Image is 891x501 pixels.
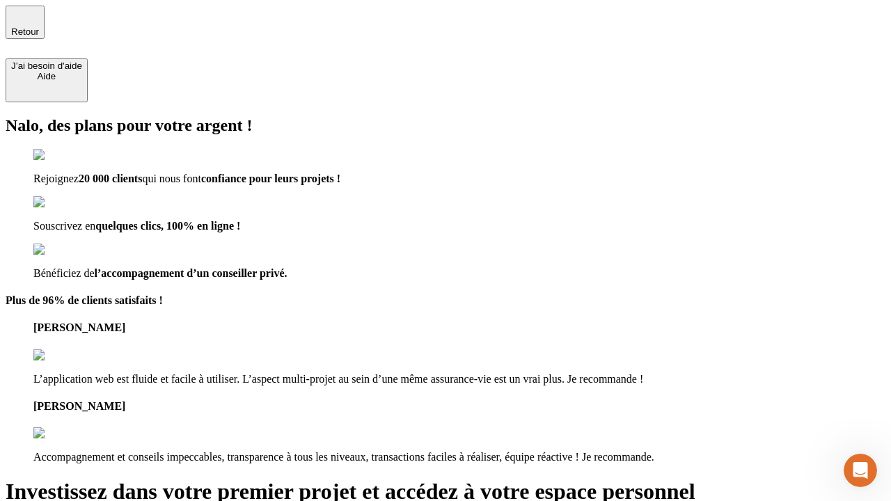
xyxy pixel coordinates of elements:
span: quelques clics, 100% en ligne ! [95,220,240,232]
span: 20 000 clients [79,173,143,184]
h4: Plus de 96% de clients satisfaits ! [6,294,885,307]
span: l’accompagnement d’un conseiller privé. [95,267,287,279]
p: L’application web est fluide et facile à utiliser. L’aspect multi-projet au sein d’une même assur... [33,373,885,385]
h4: [PERSON_NAME] [33,321,885,334]
span: confiance pour leurs projets ! [201,173,340,184]
h2: Nalo, des plans pour votre argent ! [6,116,885,135]
p: Accompagnement et conseils impeccables, transparence à tous les niveaux, transactions faciles à r... [33,451,885,463]
img: checkmark [33,196,93,209]
div: Aide [11,71,82,81]
iframe: Intercom live chat [844,454,877,487]
span: qui nous font [142,173,200,184]
img: reviews stars [33,427,102,440]
span: Rejoignez [33,173,79,184]
div: J’ai besoin d'aide [11,61,82,71]
button: Retour [6,6,45,39]
span: Bénéficiez de [33,267,95,279]
img: reviews stars [33,349,102,362]
img: checkmark [33,149,93,161]
img: checkmark [33,244,93,256]
h4: [PERSON_NAME] [33,400,885,413]
button: J’ai besoin d'aideAide [6,58,88,102]
span: Retour [11,26,39,37]
span: Souscrivez en [33,220,95,232]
